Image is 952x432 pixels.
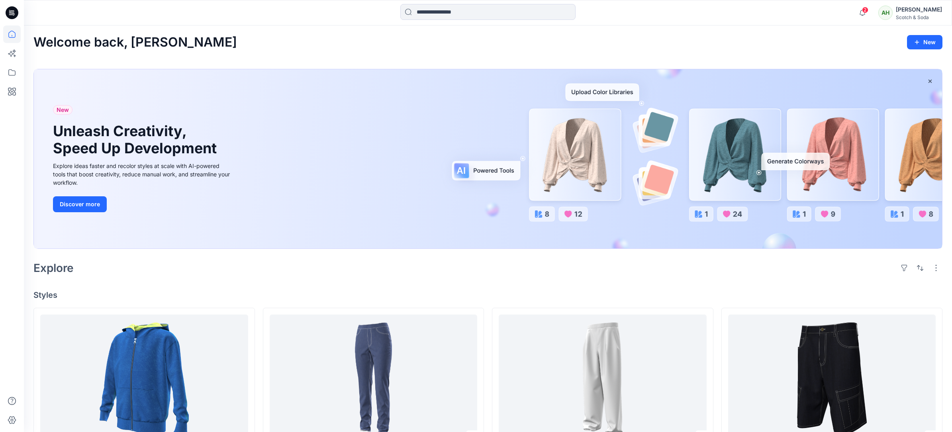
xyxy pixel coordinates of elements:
h2: Explore [33,262,74,274]
h1: Unleash Creativity, Speed Up Development [53,123,220,157]
div: [PERSON_NAME] [896,5,942,14]
h4: Styles [33,290,942,300]
h2: Welcome back, [PERSON_NAME] [33,35,237,50]
div: Scotch & Soda [896,14,942,20]
span: New [57,105,69,115]
a: Discover more [53,196,232,212]
button: New [907,35,942,49]
div: Explore ideas faster and recolor styles at scale with AI-powered tools that boost creativity, red... [53,162,232,187]
div: AH [878,6,893,20]
button: Discover more [53,196,107,212]
span: 2 [862,7,868,13]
